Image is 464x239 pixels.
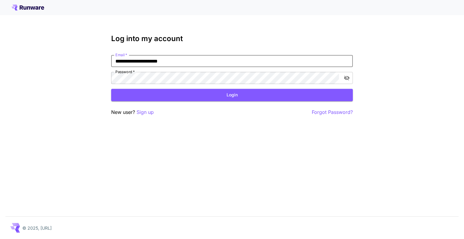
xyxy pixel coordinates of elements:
[22,225,52,231] p: © 2025, [URL]
[312,108,353,116] button: Forgot Password?
[111,34,353,43] h3: Log into my account
[115,69,135,74] label: Password
[111,89,353,101] button: Login
[111,108,154,116] p: New user?
[115,52,127,57] label: Email
[137,108,154,116] button: Sign up
[341,73,352,83] button: toggle password visibility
